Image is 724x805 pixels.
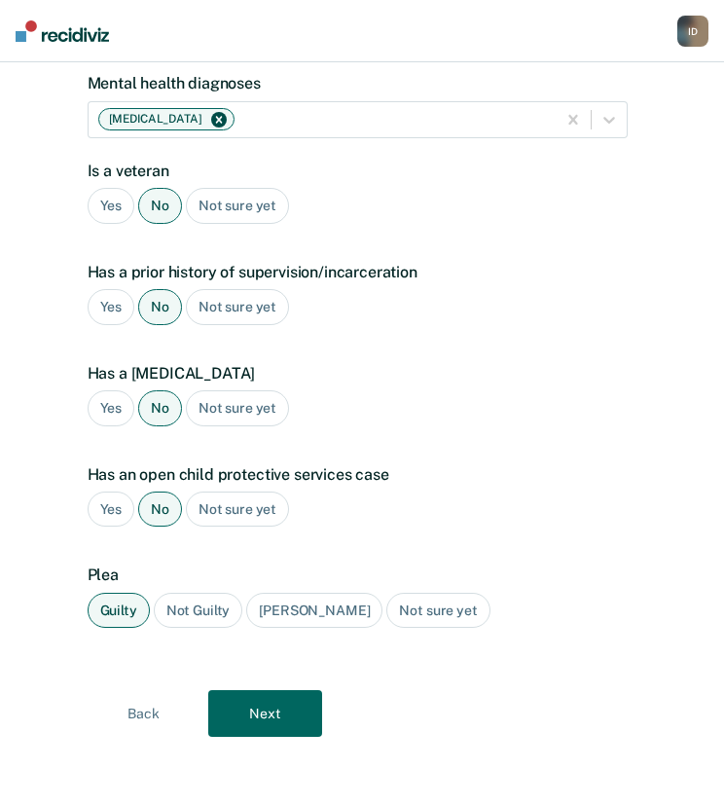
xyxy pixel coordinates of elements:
[138,188,182,224] div: No
[154,593,243,629] div: Not Guilty
[88,492,135,528] div: Yes
[88,593,150,629] div: Guilty
[138,390,182,426] div: No
[677,16,708,47] button: ID
[88,263,628,281] label: Has a prior history of supervision/incarceration
[87,690,200,737] button: Back
[88,364,628,383] label: Has a [MEDICAL_DATA]
[88,465,628,484] label: Has an open child protective services case
[88,188,135,224] div: Yes
[186,390,289,426] div: Not sure yet
[186,188,289,224] div: Not sure yet
[186,492,289,528] div: Not sure yet
[246,593,382,629] div: [PERSON_NAME]
[16,20,109,42] img: Recidiviz
[88,162,628,180] label: Is a veteran
[103,109,205,128] div: [MEDICAL_DATA]
[208,690,322,737] button: Next
[186,289,289,325] div: Not sure yet
[208,113,230,127] div: Remove Schizophrenia
[138,289,182,325] div: No
[88,289,135,325] div: Yes
[386,593,489,629] div: Not sure yet
[88,566,628,584] label: Plea
[88,74,628,92] label: Mental health diagnoses
[677,16,708,47] div: I D
[138,492,182,528] div: No
[88,390,135,426] div: Yes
